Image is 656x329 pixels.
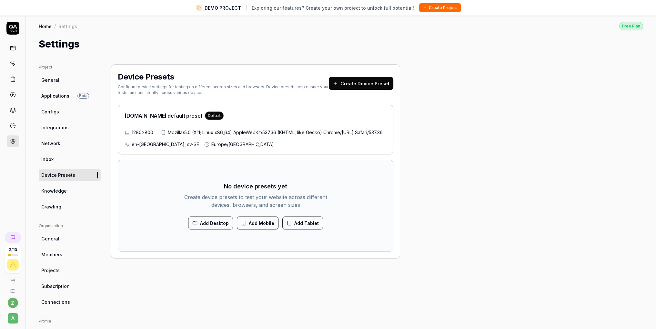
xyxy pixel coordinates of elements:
a: Home [39,23,52,29]
span: Network [41,140,60,147]
a: Knowledge [39,185,101,197]
button: Add Desktop [188,217,233,229]
div: Project [39,64,101,70]
a: Connections [39,296,101,308]
button: Create Project [419,3,461,12]
div: Configure device settings for testing on different screen sizes and browsers. Device presets help... [118,84,329,96]
a: Integrations [39,122,101,133]
span: 3 / 10 [9,248,17,252]
div: Profile [39,318,101,324]
span: Subscription [41,283,70,290]
a: Book a call with us [3,273,23,283]
p: Create device presets to test your website across different devices, browsers, and screen sizes [183,193,328,209]
a: General [39,233,101,245]
a: New conversation [5,232,21,243]
span: Europe/[GEOGRAPHIC_DATA] [211,141,274,148]
span: DEMO PROJECT [205,5,241,11]
span: Mozilla/5.0 (X11; Linux x86_64) AppleWebKit/537.36 (KHTML, like Gecko) Chrome/[URL] Safari/537.36 [168,129,383,136]
button: Add Mobile [237,217,278,229]
button: A [3,308,23,325]
span: General [41,77,59,83]
span: Projects [41,267,60,274]
span: Applications [41,92,69,99]
button: Create Device Preset [329,77,393,90]
span: Crawling [41,203,61,210]
a: General [39,74,101,86]
span: Knowledge [41,187,67,194]
span: Members [41,251,62,258]
span: 1280×800 [132,129,153,136]
span: en-[GEOGRAPHIC_DATA], sv-SE [132,141,199,148]
a: Subscription [39,280,101,292]
span: Configs [41,108,59,115]
span: General [41,235,59,242]
a: Configs [39,106,101,118]
div: Default [205,111,224,120]
a: Inbox [39,153,101,165]
h2: [DOMAIN_NAME] default preset [125,111,224,120]
a: Documentation [3,283,23,294]
span: Device Presets [41,172,75,178]
span: A [8,313,18,324]
button: z [8,298,18,308]
button: Add Tablet [282,217,323,229]
div: / [54,23,56,29]
a: Device Presets [39,169,101,181]
a: Network [39,137,101,149]
h3: No device presets yet [224,182,287,191]
a: ApplicationsBeta [39,90,101,102]
span: Inbox [41,156,54,163]
a: Members [39,249,101,260]
h2: Device Presets [118,71,174,83]
div: Settings [58,23,77,29]
span: Exploring our features? Create your own project to unlock full potential! [252,5,414,11]
a: Projects [39,264,101,276]
span: Beta [77,93,89,99]
h1: Settings [39,37,80,51]
div: Organization [39,223,101,229]
button: Free Plan [619,22,643,30]
a: Crawling [39,201,101,213]
span: Connections [41,299,70,305]
span: Integrations [41,124,69,131]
